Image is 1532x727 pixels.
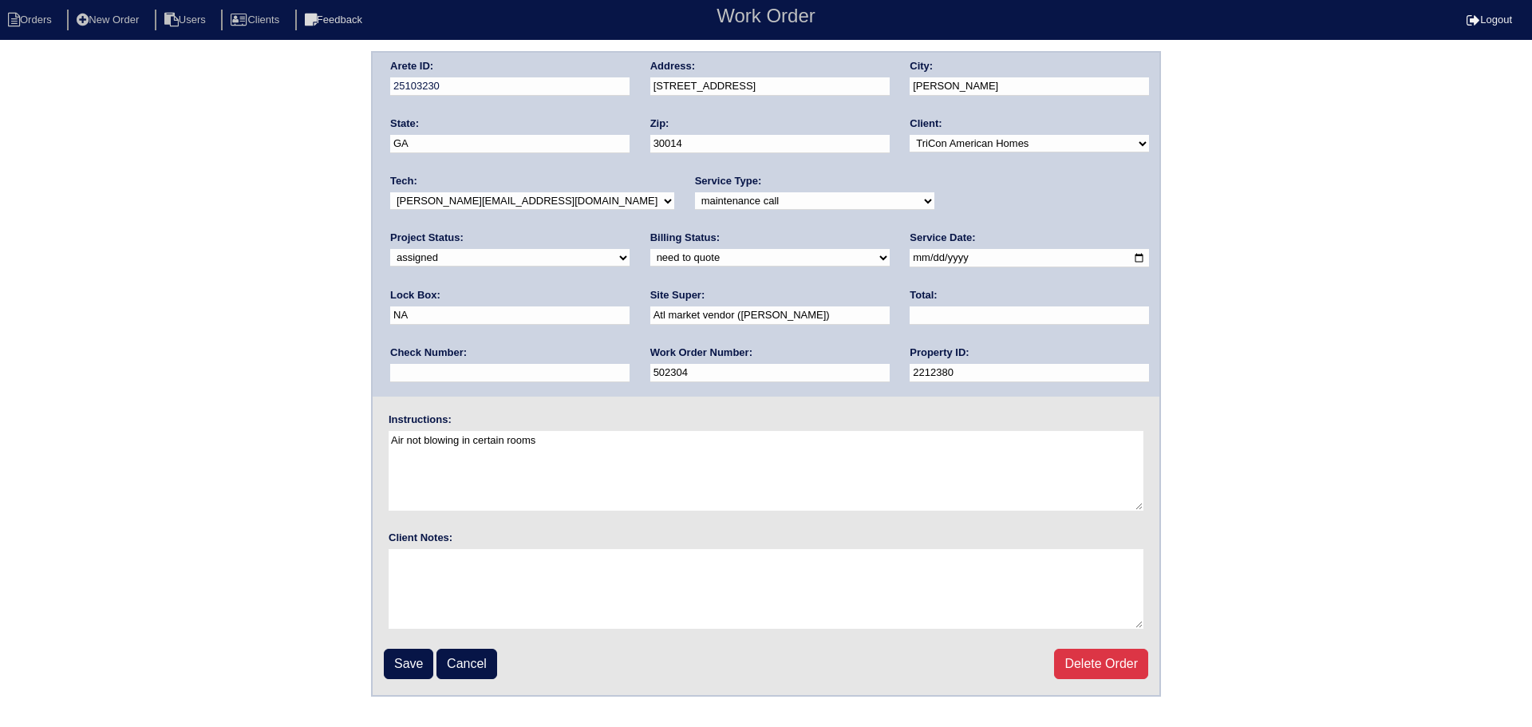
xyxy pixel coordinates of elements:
[390,231,464,245] label: Project Status:
[390,346,467,360] label: Check Number:
[650,231,720,245] label: Billing Status:
[67,10,152,31] li: New Order
[390,288,440,302] label: Lock Box:
[295,10,375,31] li: Feedback
[155,14,219,26] a: Users
[390,117,419,131] label: State:
[650,77,890,96] input: Enter a location
[650,59,695,73] label: Address:
[384,649,433,679] input: Save
[67,14,152,26] a: New Order
[390,174,417,188] label: Tech:
[910,288,937,302] label: Total:
[1467,14,1512,26] a: Logout
[389,431,1143,511] textarea: Air not blowing in certain rooms
[650,346,752,360] label: Work Order Number:
[910,346,969,360] label: Property ID:
[910,231,975,245] label: Service Date:
[650,288,705,302] label: Site Super:
[695,174,762,188] label: Service Type:
[650,117,669,131] label: Zip:
[389,531,452,545] label: Client Notes:
[1054,649,1148,679] a: Delete Order
[221,14,292,26] a: Clients
[910,117,942,131] label: Client:
[390,59,433,73] label: Arete ID:
[436,649,497,679] a: Cancel
[221,10,292,31] li: Clients
[389,413,452,427] label: Instructions:
[155,10,219,31] li: Users
[910,59,933,73] label: City:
